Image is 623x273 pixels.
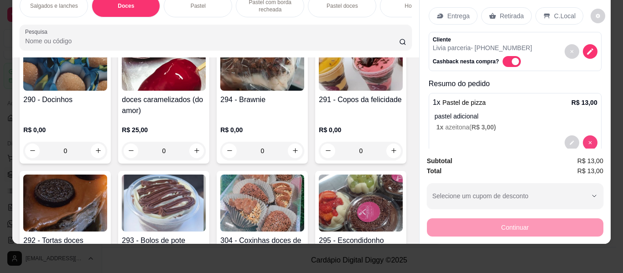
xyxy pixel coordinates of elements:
p: Cashback nesta compra? [433,58,499,65]
p: pastel adicional [435,112,597,121]
span: R$ 13,00 [577,166,603,176]
img: product-image [319,175,403,232]
p: Cliente [433,36,532,43]
h4: 290 - Docinhos [23,94,107,105]
h4: 295 - Escondidonho [319,235,403,246]
span: R$ 3,00 ) [472,124,496,131]
p: Retirada [500,11,524,21]
h4: 294 - Brawnie [220,94,304,105]
h4: doces caramelizados (do amor) [122,94,206,116]
button: decrease-product-quantity [583,44,597,59]
button: decrease-product-quantity [583,135,597,150]
p: R$ 0,00 [220,125,304,134]
p: Doces [118,2,134,10]
img: product-image [319,34,403,91]
h4: 293 - Bolos de pote [122,235,206,246]
span: R$ 13,00 [577,156,603,166]
button: decrease-product-quantity [565,135,579,150]
strong: Total [427,167,441,175]
p: Resumo do pedido [429,78,602,89]
h4: 292 - Tortas doces [23,235,107,246]
img: product-image [23,175,107,232]
img: product-image [23,34,107,91]
h4: 304 - Coxinhas doces de morango [220,235,304,257]
p: Entrega [447,11,470,21]
button: decrease-product-quantity [591,9,605,23]
p: Salgados e lanches [30,2,78,10]
p: Hot dog [405,2,424,10]
p: R$ 0,00 [319,125,403,134]
img: product-image [220,34,304,91]
p: azeitona ( [436,123,597,132]
input: Pesquisa [25,36,399,46]
label: Pesquisa [25,28,51,36]
p: Pastel doces [327,2,358,10]
p: C.Local [554,11,576,21]
img: product-image [122,175,206,232]
span: Pastel de pizza [442,99,486,106]
p: R$ 13,00 [571,98,597,107]
span: 1 x [436,124,445,131]
h4: 291 - Copos da felicidade [319,94,403,105]
p: R$ 25,00 [122,125,206,134]
p: Livia parceria - [PHONE_NUMBER] [433,43,532,52]
button: Selecione um cupom de desconto [427,183,603,209]
p: R$ 0,00 [23,125,107,134]
strong: Subtotal [427,157,452,165]
img: product-image [122,34,206,91]
p: Pastel [191,2,206,10]
button: decrease-product-quantity [565,44,579,59]
label: Automatic updates [503,56,524,67]
img: product-image [220,175,304,232]
p: 1 x [433,97,486,108]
